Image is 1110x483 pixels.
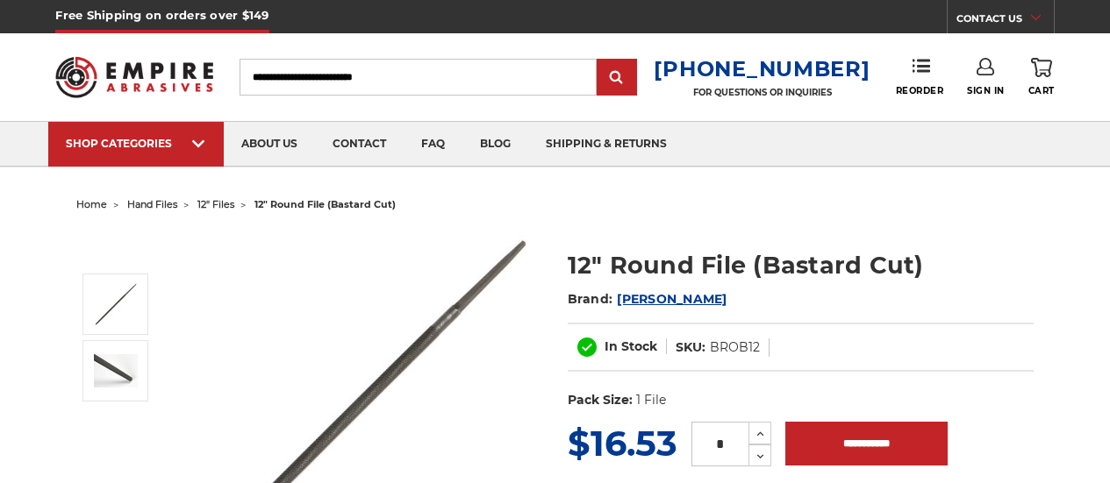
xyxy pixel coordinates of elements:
a: [PHONE_NUMBER] [654,56,870,82]
div: SHOP CATEGORIES [66,137,206,150]
a: home [76,198,107,210]
dd: 1 File [636,391,666,409]
img: 12 Inch Round File Bastard Cut, Double Cut, Tip [94,354,138,387]
a: 12" files [197,198,234,210]
span: Reorder [896,85,944,96]
img: Empire Abrasives [55,46,212,108]
span: Brand: [568,291,613,307]
a: about us [224,122,315,167]
span: $16.53 [568,422,677,465]
p: FOR QUESTIONS OR INQUIRIES [654,87,870,98]
dd: BROB12 [710,338,760,357]
dt: Pack Size: [568,391,633,409]
a: [PERSON_NAME] [617,291,727,307]
a: faq [404,122,462,167]
dt: SKU: [676,338,705,357]
span: 12" round file (bastard cut) [254,198,396,210]
a: Reorder [896,58,944,96]
a: contact [315,122,404,167]
a: Cart [1028,58,1055,96]
img: 12 Inch Round File Bastard Cut, Double Cut [94,282,138,326]
input: Submit [599,60,634,96]
a: shipping & returns [528,122,684,167]
a: CONTACT US [956,9,1054,33]
a: hand files [127,198,177,210]
span: Cart [1028,85,1055,96]
h1: 12" Round File (Bastard Cut) [568,248,1034,282]
span: In Stock [605,338,657,354]
span: Sign In [967,85,1005,96]
a: blog [462,122,528,167]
